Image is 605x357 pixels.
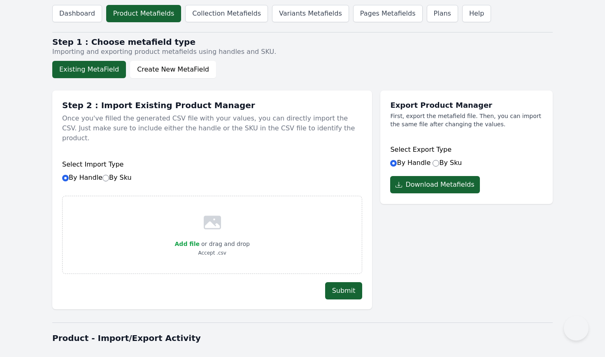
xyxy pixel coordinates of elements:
p: First, export the metafield file. Then, you can import the same file after changing the values. [390,112,543,128]
h6: Select Export Type [390,145,543,155]
a: Dashboard [52,5,102,22]
a: Plans [427,5,458,22]
span: Add file [175,241,200,247]
input: By Handle [390,160,397,167]
label: By Sku [433,159,462,167]
iframe: Toggle Customer Support [564,316,589,341]
button: Submit [325,282,363,299]
label: By Sku [102,174,132,181]
a: Variants Metafields [272,5,349,22]
button: Existing MetaField [52,61,126,78]
input: By HandleBy Sku [62,175,69,181]
label: By Handle [390,159,430,167]
h2: Step 1 : Choose metafield type [52,37,553,47]
a: Collection Metafields [185,5,268,22]
button: Download Metafields [390,176,479,193]
a: Help [462,5,491,22]
button: Create New MetaField [130,61,216,78]
h1: Step 2 : Import Existing Product Manager [62,100,362,110]
h6: Select Import Type [62,160,362,169]
p: or drag and drop [200,239,250,249]
a: Product Metafields [106,5,181,22]
label: By Handle [62,174,132,181]
h1: Export Product Manager [390,100,543,110]
input: By Sku [433,160,439,167]
p: Accept .csv [175,249,250,257]
p: Importing and exporting product metafields using handles and SKU. [52,47,553,57]
input: By Sku [102,175,109,181]
h1: Product - Import/Export Activity [52,332,553,344]
p: Once you've filled the generated CSV file with your values, you can directly import the CSV. Just... [62,110,362,146]
a: Pages Metafields [353,5,423,22]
